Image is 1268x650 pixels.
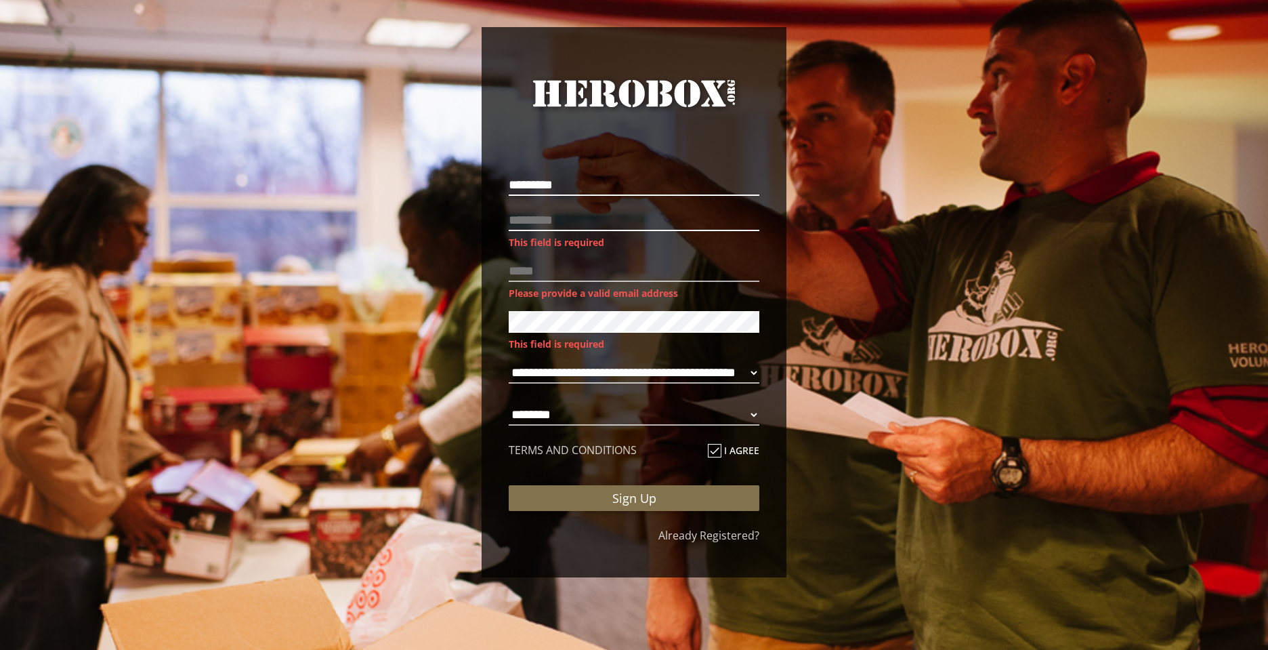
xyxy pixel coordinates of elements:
[509,443,637,458] a: TERMS AND CONDITIONS
[708,443,759,458] label: I agree
[509,485,759,511] button: Sign Up
[509,338,604,350] span: This field is required
[658,528,759,543] a: Already Registered?
[509,287,678,300] span: Please provide a valid email address
[509,236,604,249] span: This field is required
[708,444,721,458] i: check
[509,75,759,137] a: HeroBox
